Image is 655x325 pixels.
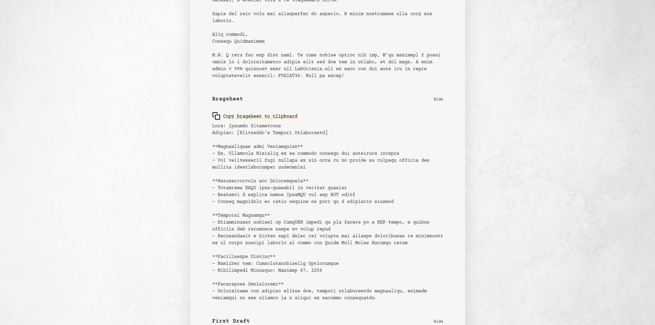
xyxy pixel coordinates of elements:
p: Hide [434,318,443,325]
pre: Lore: Ipsumdo Sitametcons Adipisc: [Elitseddo'e Tempori Utlaboreetd] **Magnaaliquae admi Veniamqu... [212,123,443,302]
button: Bragsheet Hide [207,89,449,109]
b: Bragsheet [212,95,243,103]
p: Hide [434,96,443,102]
div: Copy bragsheet to clipboard [212,112,297,120]
button: Copy bragsheet to clipboard [212,109,297,123]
